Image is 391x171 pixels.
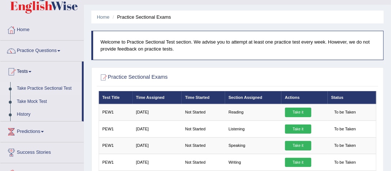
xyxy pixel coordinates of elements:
[0,62,82,80] a: Tests
[182,104,225,120] td: Not Started
[14,82,82,95] a: Take Practice Sectional Test
[331,124,359,134] span: To be Taken
[182,91,225,104] th: Time Started
[225,121,281,137] td: Listening
[133,137,182,154] td: [DATE]
[99,91,133,104] th: Test Title
[99,154,133,171] td: PEW1
[14,108,82,121] a: History
[225,91,281,104] th: Section Assigned
[285,141,311,150] a: Take it
[225,104,281,120] td: Reading
[285,124,311,134] a: Take it
[328,91,376,104] th: Status
[99,121,133,137] td: PEW1
[182,154,225,171] td: Not Started
[331,141,359,150] span: To be Taken
[99,73,271,82] h2: Practice Sectional Exams
[133,154,182,171] td: [DATE]
[133,121,182,137] td: [DATE]
[0,20,84,38] a: Home
[285,108,311,117] a: Take it
[133,104,182,120] td: [DATE]
[281,91,327,104] th: Actions
[0,142,84,161] a: Success Stories
[225,137,281,154] td: Speaking
[14,95,82,108] a: Take Mock Test
[331,108,359,117] span: To be Taken
[182,121,225,137] td: Not Started
[331,158,359,167] span: To be Taken
[100,38,376,52] p: Welcome to Practice Sectional Test section. We advise you to attempt at least one practice test e...
[225,154,281,171] td: Writing
[99,104,133,120] td: PEW1
[111,14,171,21] li: Practice Sectional Exams
[285,158,311,167] a: Take it
[0,41,84,59] a: Practice Questions
[99,137,133,154] td: PEW1
[133,91,182,104] th: Time Assigned
[97,14,110,20] a: Home
[182,137,225,154] td: Not Started
[0,122,84,140] a: Predictions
